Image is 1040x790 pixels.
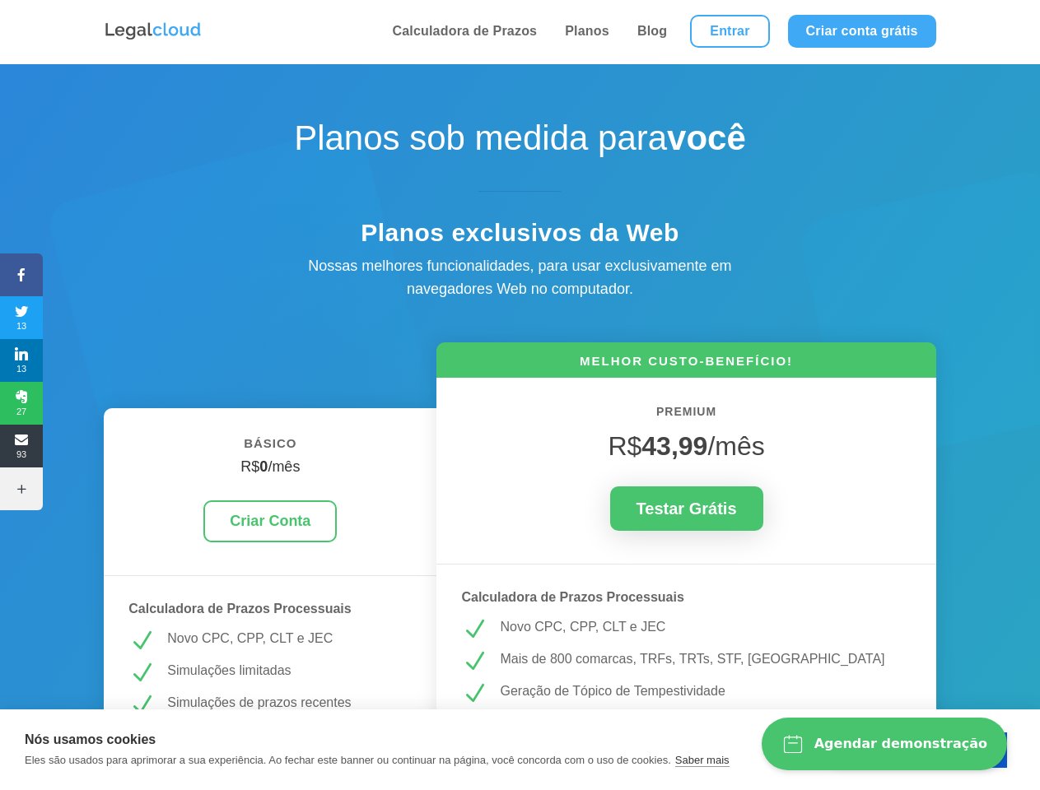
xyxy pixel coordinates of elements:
[500,616,911,638] p: Novo CPC, CPP, CLT e JEC
[273,254,767,302] div: Nossas melhores funcionalidades, para usar exclusivamente em navegadores Web no computador.
[461,590,683,604] strong: Calculadora de Prazos Processuais
[128,433,412,462] h6: BÁSICO
[128,660,155,686] span: N
[667,118,746,157] strong: você
[500,648,911,670] p: Mais de 800 comarcas, TRFs, TRTs, STF, [GEOGRAPHIC_DATA]
[259,458,268,475] strong: 0
[231,118,808,167] h1: Planos sob medida para
[610,486,763,531] a: Testar Grátis
[461,681,487,707] span: N
[788,15,936,48] a: Criar conta grátis
[500,681,911,702] p: Geração de Tópico de Tempestividade
[641,431,707,461] strong: 43,99
[231,218,808,256] h4: Planos exclusivos da Web
[167,628,412,649] p: Novo CPC, CPP, CLT e JEC
[461,616,487,643] span: N
[25,732,156,746] strong: Nós usamos cookies
[167,660,412,681] p: Simulações limitadas
[104,21,203,42] img: Logo da Legalcloud
[128,628,155,654] span: N
[461,402,911,430] h6: PREMIUM
[690,15,769,48] a: Entrar
[167,692,412,713] p: Simulações de prazos recentes
[128,602,351,616] strong: Calculadora de Prazos Processuais
[203,500,337,542] a: Criar Conta
[25,754,671,766] p: Eles são usados para aprimorar a sua experiência. Ao fechar este banner ou continuar na página, v...
[128,692,155,718] span: N
[128,458,412,485] h4: R$ /mês
[461,648,487,675] span: N
[608,431,764,461] span: R$ /mês
[675,754,730,767] a: Saber mais
[436,352,935,378] h6: MELHOR CUSTO-BENEFÍCIO!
